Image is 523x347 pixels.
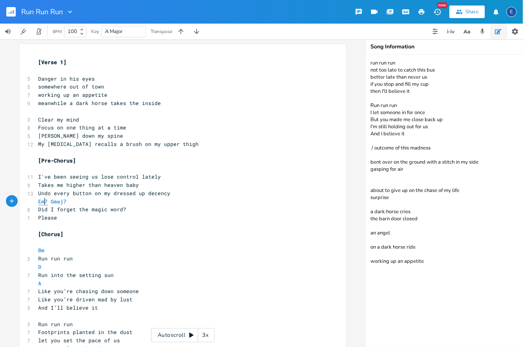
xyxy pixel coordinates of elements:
[449,6,485,18] button: Share
[39,263,42,270] span: D
[39,214,57,221] span: Please
[366,55,523,347] textarea: run run run not too late to catch this bus better late than never us if you stop and fill my cup ...
[39,296,133,303] span: Like you’re driven mad by lust
[39,271,114,279] span: Run into the setting sun
[39,124,127,131] span: Focus on one thing at a time
[39,288,139,295] span: Like you’re chasing down someone
[39,132,123,139] span: [PERSON_NAME] down my spine
[91,29,99,34] div: Key
[39,247,45,254] span: Bm
[151,328,215,342] div: Autoscroll
[39,140,199,148] span: My [MEDICAL_DATA] recalls a brush on my upper thigh
[39,280,42,287] span: A
[370,44,518,50] div: Song Information
[39,190,171,197] span: Undo every button on my dressed up decency
[39,173,161,180] span: I've been seeing us lose control lately
[198,328,212,342] div: 3x
[39,321,73,328] span: Run run run
[437,2,447,8] div: New
[39,206,127,213] span: Did I forget the magic word?
[105,28,123,35] span: A Major
[21,8,63,15] span: Run Run Run
[429,5,445,19] button: New
[39,181,139,188] span: Takes me higher than heaven baby
[151,29,172,34] div: Transpose
[506,7,517,17] div: Erin Nicole
[39,116,79,123] span: Clear my mind
[465,8,479,15] div: Share
[39,304,98,311] span: And I’ll believe it
[39,100,161,107] span: meanwhile a dark horse takes the inside
[39,255,73,262] span: Run run run
[39,91,108,98] span: working up an appetite
[39,59,67,66] span: [Verse 1]
[506,3,517,21] button: E
[39,337,120,344] span: let you set the pace of us
[53,30,62,34] div: BPM
[39,157,76,164] span: [Pre-Chorus]
[39,75,95,82] span: Danger in his eyes
[39,329,133,336] span: Footprints planted in the dust
[39,198,48,205] span: Em7
[39,231,64,238] span: [Chorus]
[39,83,105,90] span: somewhere out of town
[51,198,67,205] span: Gmaj7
